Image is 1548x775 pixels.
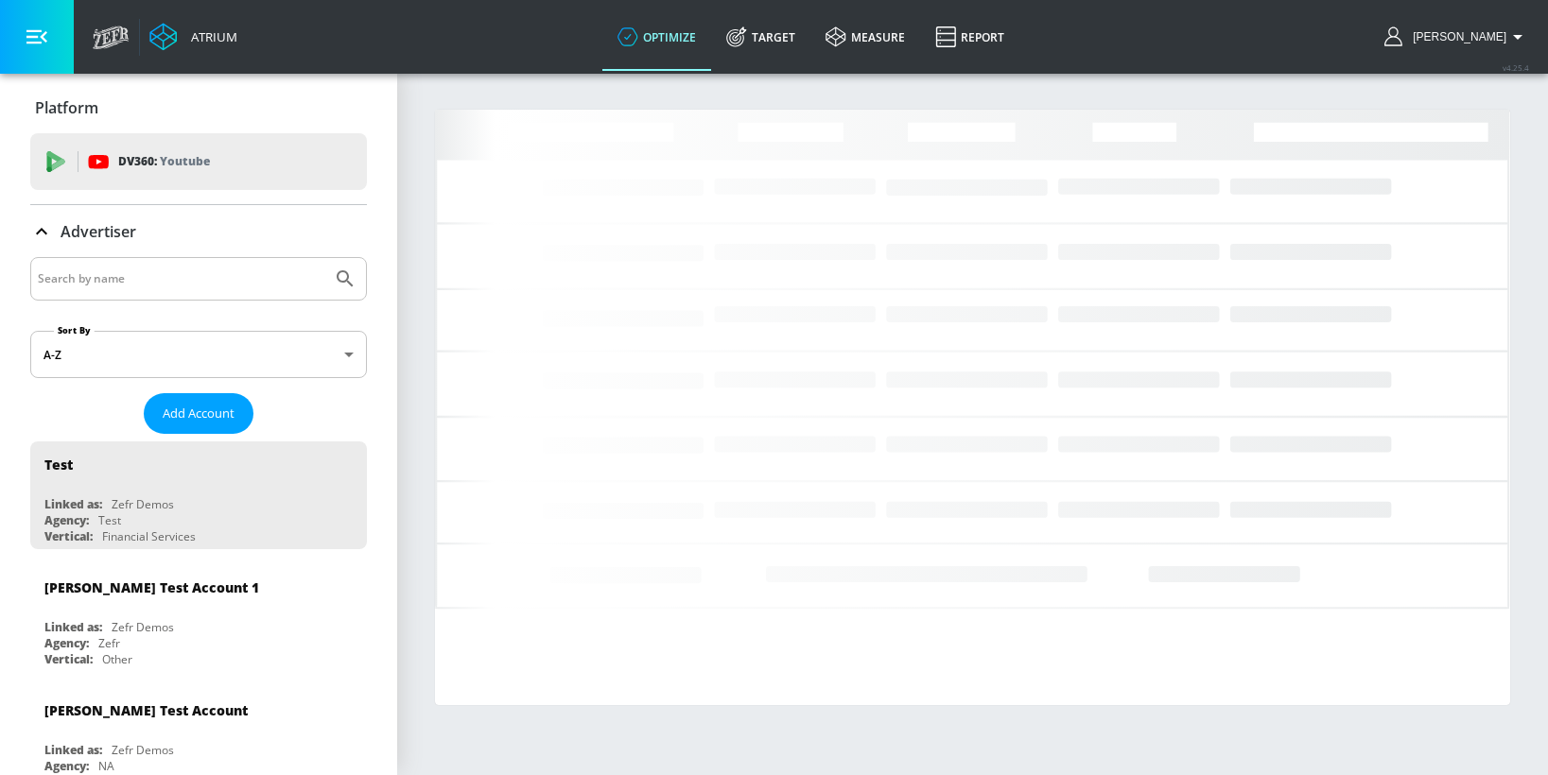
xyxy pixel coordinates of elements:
[1503,62,1529,73] span: v 4.25.4
[44,528,93,544] div: Vertical:
[112,619,174,635] div: Zefr Demos
[160,151,210,171] p: Youtube
[44,578,259,596] div: [PERSON_NAME] Test Account 1
[30,441,367,549] div: TestLinked as:Zefr DemosAgency:TestVertical:Financial Services
[30,564,367,672] div: [PERSON_NAME] Test Account 1Linked as:Zefr DemosAgency:ZefrVertical:Other
[711,3,810,71] a: Target
[98,758,114,774] div: NA
[35,97,98,118] p: Platform
[102,528,196,544] div: Financial Services
[44,456,73,474] div: Test
[1384,26,1529,48] button: [PERSON_NAME]
[44,742,102,758] div: Linked as:
[920,3,1019,71] a: Report
[44,619,102,635] div: Linked as:
[44,512,89,528] div: Agency:
[44,758,89,774] div: Agency:
[810,3,920,71] a: measure
[602,3,711,71] a: optimize
[44,701,248,719] div: [PERSON_NAME] Test Account
[30,331,367,378] div: A-Z
[112,496,174,512] div: Zefr Demos
[61,221,136,242] p: Advertiser
[44,496,102,512] div: Linked as:
[98,635,120,651] div: Zefr
[54,324,95,336] label: Sort By
[163,403,235,424] span: Add Account
[44,651,93,667] div: Vertical:
[149,23,237,51] a: Atrium
[144,393,253,434] button: Add Account
[1405,30,1506,43] span: login as: sarah.ly@zefr.com
[30,205,367,258] div: Advertiser
[183,28,237,45] div: Atrium
[44,635,89,651] div: Agency:
[38,267,324,291] input: Search by name
[102,651,132,667] div: Other
[30,133,367,190] div: DV360: Youtube
[30,81,367,134] div: Platform
[98,512,121,528] div: Test
[118,151,210,172] p: DV360:
[112,742,174,758] div: Zefr Demos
